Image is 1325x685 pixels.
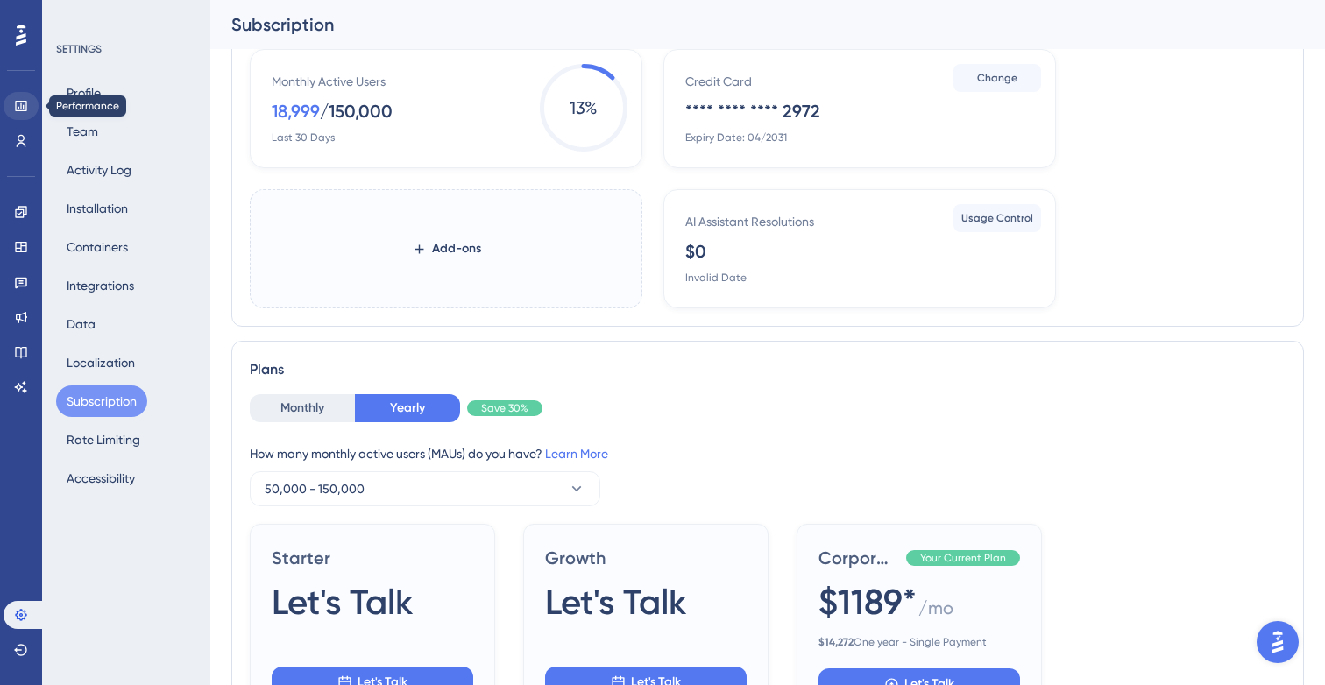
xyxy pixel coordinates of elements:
[250,471,600,506] button: 50,000 - 150,000
[685,271,747,285] div: Invalid Date
[818,546,899,570] span: Corporate - Offensive Security
[545,447,608,461] a: Learn More
[231,12,1260,37] div: Subscription
[56,270,145,301] button: Integrations
[56,231,138,263] button: Containers
[250,359,1286,380] div: Plans
[953,64,1041,92] button: Change
[250,394,355,422] button: Monthly
[56,193,138,224] button: Installation
[685,211,814,232] div: AI Assistant Resolutions
[818,635,1020,649] span: One year - Single Payment
[272,99,320,124] div: 18,999
[56,77,111,109] button: Profile
[685,239,706,264] div: $0
[56,42,198,56] div: SETTINGS
[56,385,147,417] button: Subscription
[818,636,854,648] b: $ 14,272
[272,131,335,145] div: Last 30 Days
[56,116,109,147] button: Team
[272,546,473,570] span: Starter
[540,64,627,152] span: 13 %
[384,233,509,265] button: Add-ons
[272,577,414,626] span: Let's Talk
[961,211,1033,225] span: Usage Control
[320,99,393,124] div: / 150,000
[432,238,481,259] span: Add-ons
[685,71,752,92] div: Credit Card
[818,577,917,626] span: $1189*
[685,131,787,145] div: Expiry Date: 04/2031
[250,443,1286,464] div: How many monthly active users (MAUs) do you have?
[56,347,145,378] button: Localization
[56,308,106,340] button: Data
[977,71,1017,85] span: Change
[545,546,747,570] span: Growth
[918,596,953,628] span: / mo
[272,71,386,92] div: Monthly Active Users
[481,401,528,415] span: Save 30%
[545,577,687,626] span: Let's Talk
[56,424,151,455] button: Rate Limiting
[56,154,142,186] button: Activity Log
[953,204,1041,232] button: Usage Control
[56,463,145,494] button: Accessibility
[1251,616,1304,668] iframe: UserGuiding AI Assistant Launcher
[920,551,1006,565] span: Your Current Plan
[355,394,460,422] button: Yearly
[265,478,365,499] span: 50,000 - 150,000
